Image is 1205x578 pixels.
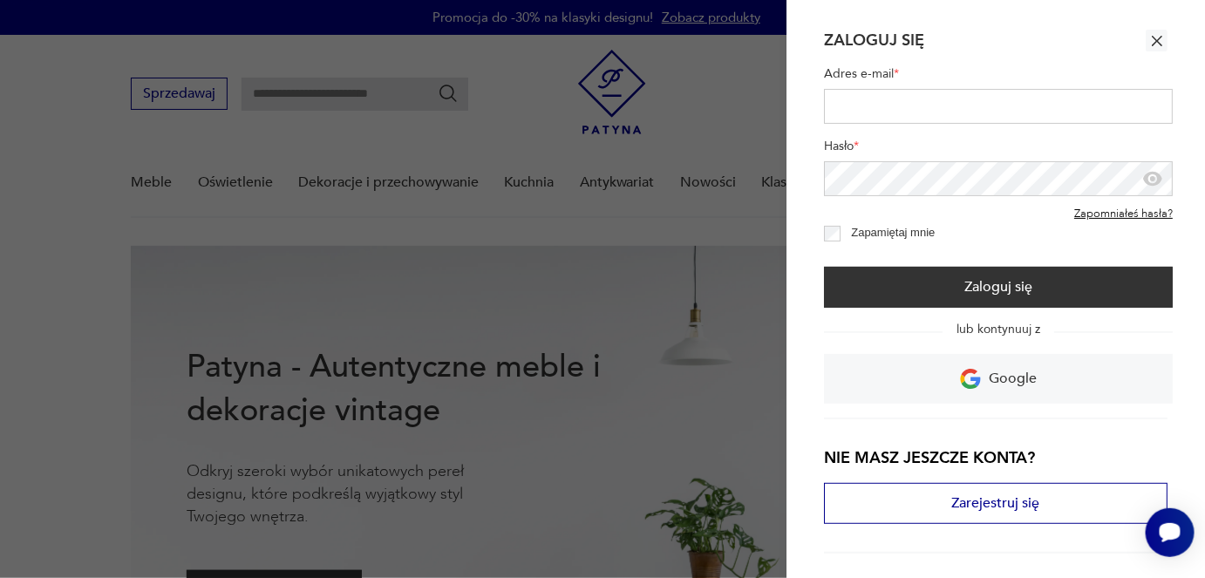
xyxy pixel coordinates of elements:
span: lub kontynuuj z [943,321,1054,337]
button: Zarejestruj się [824,483,1168,524]
iframe: Smartsupp widget button [1146,508,1195,557]
p: Google [990,365,1038,392]
button: Zaloguj się [824,267,1173,308]
img: Ikona Google [960,369,981,390]
a: Google [824,354,1173,404]
label: Adres e-mail [824,65,1173,89]
h2: Zaloguj się [824,30,924,51]
h3: Nie masz jeszcze konta? [824,447,1168,469]
label: Zapamiętaj mnie [851,226,935,239]
label: Hasło [824,138,1173,161]
a: Zapomniałeś hasła? [1074,207,1173,221]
